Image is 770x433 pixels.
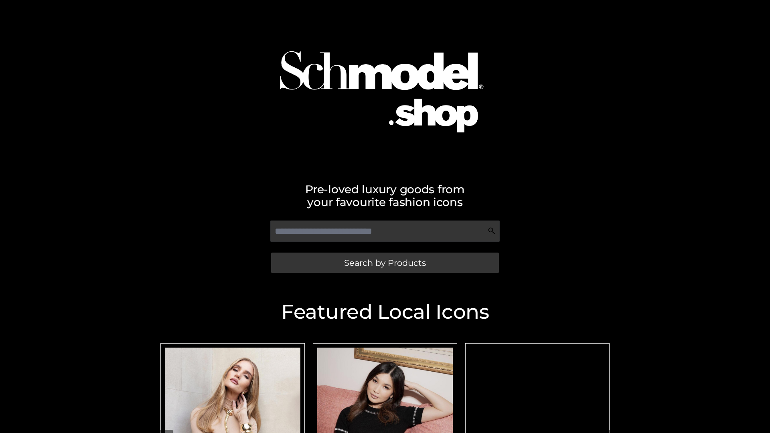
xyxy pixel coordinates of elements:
[271,253,499,273] a: Search by Products
[156,183,614,208] h2: Pre-loved luxury goods from your favourite fashion icons
[488,227,496,235] img: Search Icon
[344,259,426,267] span: Search by Products
[156,302,614,322] h2: Featured Local Icons​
